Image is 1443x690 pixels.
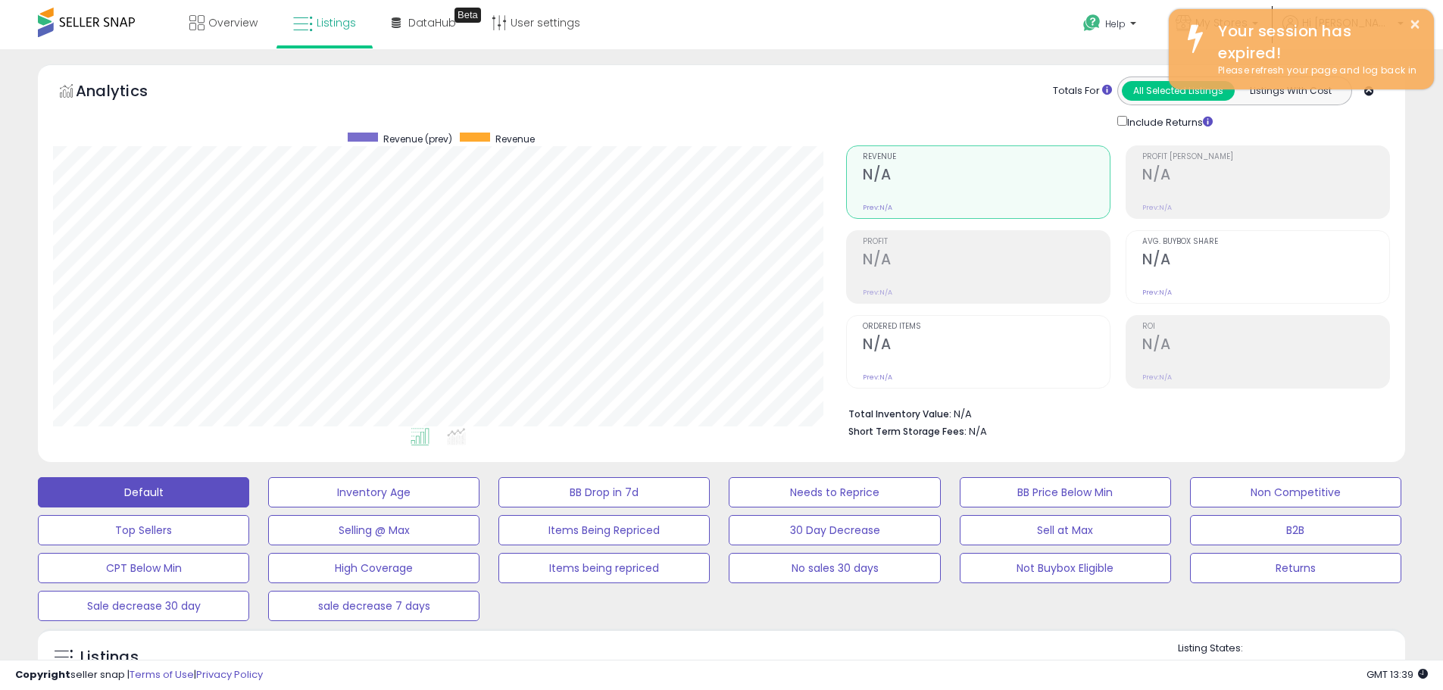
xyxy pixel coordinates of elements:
[863,153,1110,161] span: Revenue
[848,404,1379,422] li: N/A
[863,373,892,382] small: Prev: N/A
[408,15,456,30] span: DataHub
[268,477,479,507] button: Inventory Age
[498,553,710,583] button: Items being repriced
[1207,64,1423,78] div: Please refresh your page and log back in
[454,8,481,23] div: Tooltip anchor
[15,667,70,682] strong: Copyright
[1105,17,1126,30] span: Help
[960,477,1171,507] button: BB Price Below Min
[960,553,1171,583] button: Not Buybox Eligible
[1190,515,1401,545] button: B2B
[1106,113,1231,130] div: Include Returns
[863,336,1110,356] h2: N/A
[1366,667,1428,682] span: 2025-10-14 13:39 GMT
[1142,373,1172,382] small: Prev: N/A
[969,424,987,439] span: N/A
[1122,81,1235,101] button: All Selected Listings
[1234,81,1347,101] button: Listings With Cost
[1053,84,1112,98] div: Totals For
[38,515,249,545] button: Top Sellers
[863,166,1110,186] h2: N/A
[498,515,710,545] button: Items Being Repriced
[848,425,967,438] b: Short Term Storage Fees:
[495,133,535,145] span: Revenue
[38,553,249,583] button: CPT Below Min
[76,80,177,105] h5: Analytics
[1142,238,1389,246] span: Avg. Buybox Share
[1409,15,1421,34] button: ×
[1142,336,1389,356] h2: N/A
[268,591,479,621] button: sale decrease 7 days
[863,323,1110,331] span: Ordered Items
[848,407,951,420] b: Total Inventory Value:
[1190,477,1401,507] button: Non Competitive
[498,477,710,507] button: BB Drop in 7d
[130,667,194,682] a: Terms of Use
[1142,251,1389,271] h2: N/A
[1142,153,1389,161] span: Profit [PERSON_NAME]
[317,15,356,30] span: Listings
[268,553,479,583] button: High Coverage
[1190,553,1401,583] button: Returns
[1142,166,1389,186] h2: N/A
[1207,20,1423,64] div: Your session has expired!
[729,515,940,545] button: 30 Day Decrease
[729,477,940,507] button: Needs to Reprice
[729,553,940,583] button: No sales 30 days
[38,591,249,621] button: Sale decrease 30 day
[1142,288,1172,297] small: Prev: N/A
[863,203,892,212] small: Prev: N/A
[15,668,263,682] div: seller snap | |
[38,477,249,507] button: Default
[1142,323,1389,331] span: ROI
[1142,203,1172,212] small: Prev: N/A
[208,15,258,30] span: Overview
[863,251,1110,271] h2: N/A
[863,288,892,297] small: Prev: N/A
[1193,659,1221,672] label: Active
[1307,659,1363,672] label: Deactivated
[1082,14,1101,33] i: Get Help
[196,667,263,682] a: Privacy Policy
[960,515,1171,545] button: Sell at Max
[1178,642,1405,656] p: Listing States:
[383,133,452,145] span: Revenue (prev)
[268,515,479,545] button: Selling @ Max
[80,647,139,668] h5: Listings
[863,238,1110,246] span: Profit
[1071,2,1151,49] a: Help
